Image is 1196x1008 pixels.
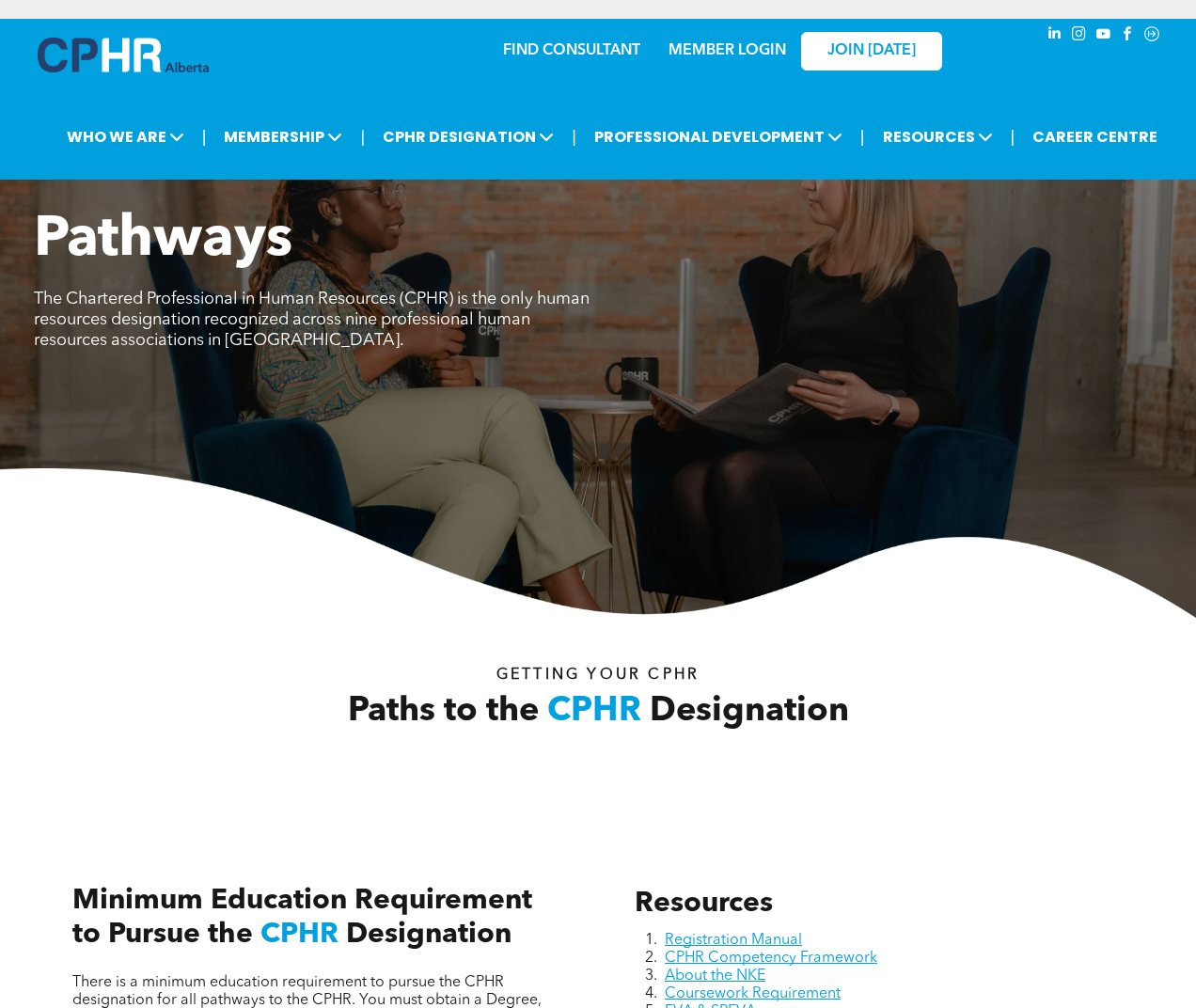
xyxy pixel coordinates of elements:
[38,38,209,72] img: A blue and white logo for cp alberta
[34,213,292,269] span: Pathways
[218,119,348,154] span: MEMBERSHIP
[547,695,641,729] span: CPHR
[503,43,640,58] a: FIND CONSULTANT
[34,291,590,349] span: The Chartered Professional in Human Resources (CPHR) is the only human resources designation reco...
[665,951,877,966] a: CPHR Competency Framework
[72,887,532,949] span: Minimum Education Requirement to Pursue the
[860,118,865,156] li: |
[669,43,786,58] a: MEMBER LOGIN
[572,118,576,156] li: |
[665,933,802,948] a: Registration Manual
[1027,119,1163,154] a: CAREER CENTRE
[377,119,559,154] span: CPHR DESIGNATION
[346,921,511,949] span: Designation
[1141,24,1162,49] a: Social network
[360,118,365,156] li: |
[801,32,942,71] a: JOIN [DATE]
[650,695,849,729] span: Designation
[202,118,207,156] li: |
[665,986,841,1001] a: Coursework Requirement
[348,695,539,729] span: Paths to the
[827,42,916,60] span: JOIN [DATE]
[260,921,338,949] span: CPHR
[1011,118,1015,156] li: |
[496,668,700,683] span: Getting your Cphr
[635,890,773,918] span: Resources
[665,969,765,984] a: About the NKE
[1068,24,1089,49] a: instagram
[589,119,848,154] span: PROFESSIONAL DEVELOPMENT
[1117,24,1138,49] a: facebook
[61,119,190,154] span: WHO WE ARE
[1093,24,1113,49] a: youtube
[1044,24,1064,49] a: linkedin
[877,119,999,154] span: RESOURCES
